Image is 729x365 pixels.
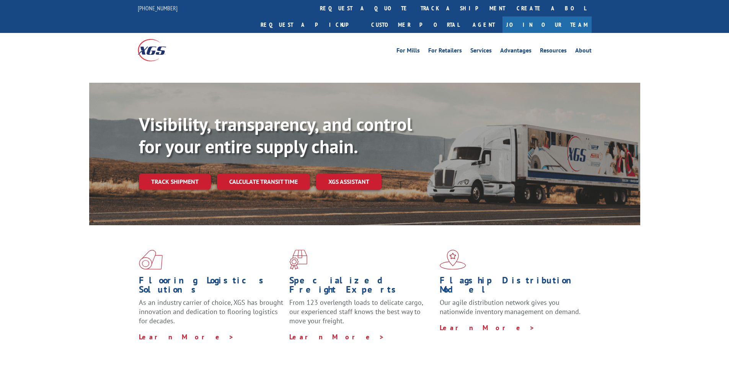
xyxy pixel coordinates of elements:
a: Advantages [500,47,532,56]
a: Resources [540,47,567,56]
img: xgs-icon-flagship-distribution-model-red [440,250,466,270]
b: Visibility, transparency, and control for your entire supply chain. [139,112,412,158]
a: Agent [465,16,502,33]
h1: Flooring Logistics Solutions [139,276,284,298]
a: Learn More > [139,332,234,341]
img: xgs-icon-focused-on-flooring-red [289,250,307,270]
span: As an industry carrier of choice, XGS has brought innovation and dedication to flooring logistics... [139,298,283,325]
span: Our agile distribution network gives you nationwide inventory management on demand. [440,298,581,316]
a: Services [470,47,492,56]
a: About [575,47,592,56]
a: Request a pickup [255,16,365,33]
a: Join Our Team [502,16,592,33]
img: xgs-icon-total-supply-chain-intelligence-red [139,250,163,270]
a: For Retailers [428,47,462,56]
a: Customer Portal [365,16,465,33]
a: XGS ASSISTANT [316,173,382,190]
a: For Mills [396,47,420,56]
a: Learn More > [440,323,535,332]
h1: Specialized Freight Experts [289,276,434,298]
h1: Flagship Distribution Model [440,276,584,298]
p: From 123 overlength loads to delicate cargo, our experienced staff knows the best way to move you... [289,298,434,332]
a: [PHONE_NUMBER] [138,4,178,12]
a: Learn More > [289,332,385,341]
a: Calculate transit time [217,173,310,190]
a: Track shipment [139,173,211,190]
